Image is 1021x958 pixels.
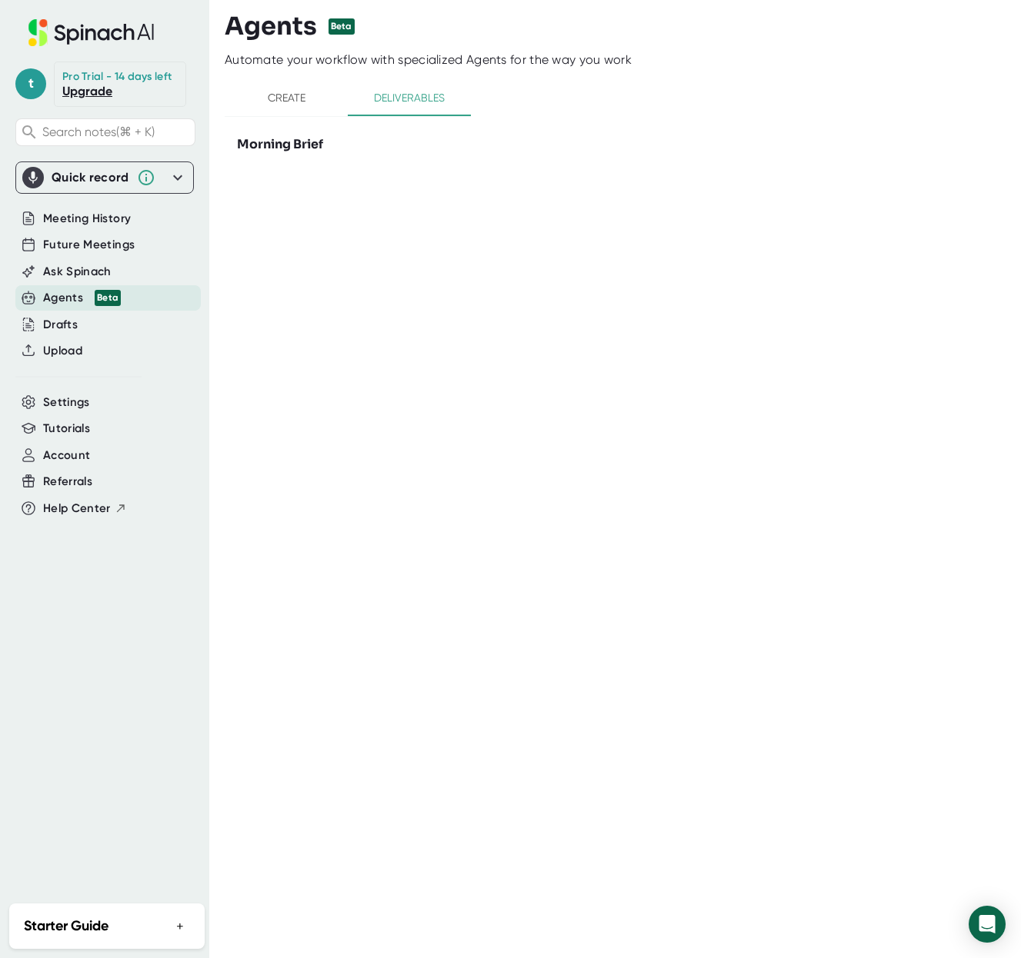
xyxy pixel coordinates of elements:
[43,289,121,307] button: Agents Beta
[969,906,1006,943] div: Open Intercom Messenger
[225,52,1021,68] div: Automate your workflow with specialized Agents for the way you work
[43,289,121,307] div: Agents
[237,135,776,154] h3: Morning Brief
[52,170,129,185] div: Quick record
[43,342,82,360] button: Upload
[43,316,78,334] button: Drafts
[43,473,92,491] button: Referrals
[62,70,172,84] div: Pro Trial - 14 days left
[170,915,190,937] button: +
[43,500,127,517] button: Help Center
[95,290,121,306] div: Beta
[329,18,355,35] div: Beta
[43,394,90,411] button: Settings
[43,236,135,254] button: Future Meetings
[357,88,462,108] span: Deliverables
[22,162,187,193] div: Quick record
[225,12,317,41] h3: Agents
[234,88,339,108] span: Create
[43,500,111,517] span: Help Center
[43,420,90,437] button: Tutorials
[15,68,46,99] span: t
[43,263,112,281] button: Ask Spinach
[42,125,155,139] span: Search notes (⌘ + K)
[43,447,90,464] button: Account
[62,84,112,98] a: Upgrade
[43,210,131,228] button: Meeting History
[24,916,108,936] h2: Starter Guide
